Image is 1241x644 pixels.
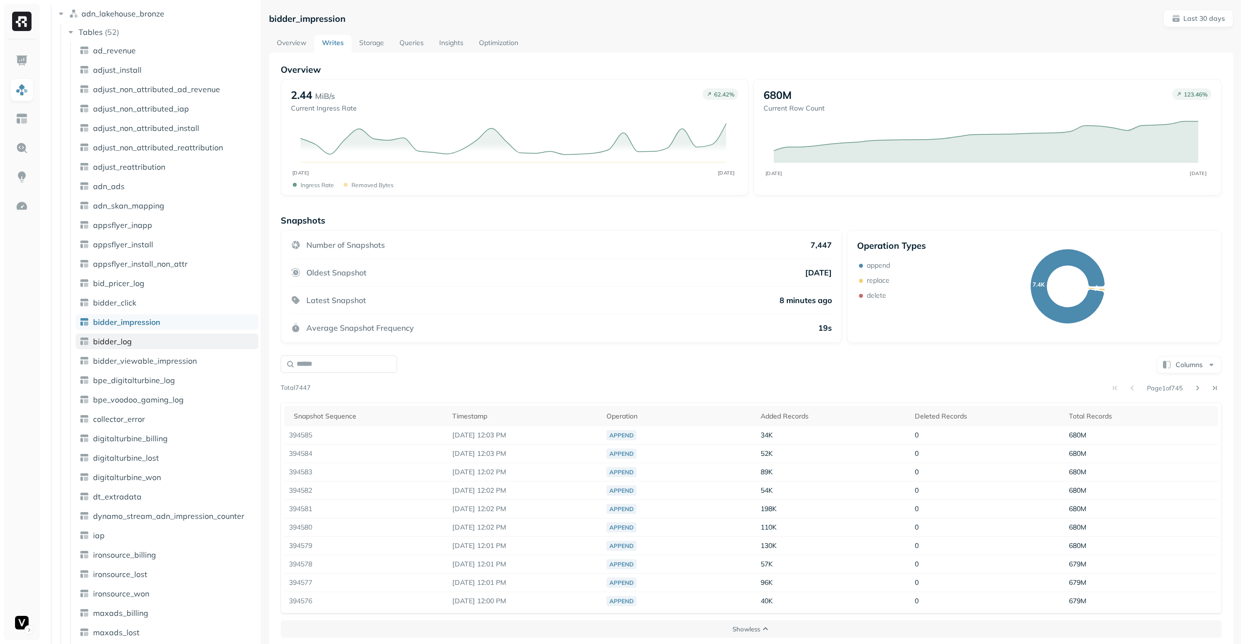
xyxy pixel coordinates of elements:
[301,181,334,189] p: Ingress Rate
[915,449,919,458] span: 0
[284,426,447,445] td: 394585
[915,541,919,550] span: 0
[805,268,832,277] p: [DATE]
[80,278,89,288] img: table
[1069,412,1213,421] div: Total Records
[717,170,734,176] tspan: [DATE]
[76,334,258,349] a: bidder_log
[284,463,447,482] td: 394583
[606,578,636,588] div: append
[281,620,1222,638] button: Showless
[80,46,89,55] img: table
[1033,281,1046,288] text: 7.4K
[761,449,773,458] span: 52K
[281,215,325,226] p: Snapshots
[69,9,79,18] img: namespace
[80,162,89,172] img: table
[606,596,636,606] div: append
[66,24,258,40] button: Tables(52)
[80,317,89,327] img: table
[76,120,258,136] a: adjust_non_attributed_install
[1190,170,1207,176] tspan: [DATE]
[452,486,597,495] p: Aug 31, 2025 12:02 PM
[915,431,919,439] span: 0
[452,541,597,550] p: Aug 31, 2025 12:01 PM
[80,259,89,269] img: table
[606,467,636,477] div: append
[93,395,184,404] span: bpe_voodoo_gaming_log
[1069,504,1086,513] span: 680M
[93,46,136,55] span: ad_revenue
[80,123,89,133] img: table
[867,291,886,300] p: delete
[93,278,144,288] span: bid_pricer_log
[76,489,258,504] a: dt_extradata
[915,412,1059,421] div: Deleted Records
[471,35,526,52] a: Optimization
[761,467,773,476] span: 89K
[351,181,394,189] p: Removed bytes
[76,314,258,330] a: bidder_impression
[93,492,142,501] span: dt_extradata
[765,170,782,176] tspan: [DATE]
[80,472,89,482] img: table
[818,323,832,333] p: 19s
[606,412,751,421] div: Operation
[1069,596,1086,605] span: 679M
[105,27,119,37] p: ( 52 )
[93,259,188,269] span: appsflyer_install_non_attr
[761,431,773,439] span: 34K
[452,596,597,606] p: Aug 31, 2025 12:00 PM
[761,412,905,421] div: Added Records
[16,113,28,125] img: Asset Explorer
[15,616,29,629] img: Voodoo
[1069,431,1086,439] span: 680M
[606,504,636,514] div: append
[80,608,89,618] img: table
[93,84,220,94] span: adjust_non_attributed_ad_revenue
[915,560,919,568] span: 0
[76,81,258,97] a: adjust_non_attributed_ad_revenue
[606,522,636,532] div: append
[16,142,28,154] img: Query Explorer
[12,12,32,31] img: Ryft
[452,560,597,569] p: Aug 31, 2025 12:01 PM
[76,43,258,58] a: ad_revenue
[76,178,258,194] a: adn_ads
[284,592,447,611] td: 394576
[76,101,258,116] a: adjust_non_attributed_iap
[714,91,734,98] p: 62.42 %
[93,569,147,579] span: ironsource_lost
[284,574,447,592] td: 394577
[392,35,431,52] a: Queries
[80,375,89,385] img: table
[93,589,149,598] span: ironsource_won
[76,450,258,466] a: digitalturbine_lost
[1069,541,1086,550] span: 680M
[281,383,311,393] p: Total 7447
[780,295,832,305] p: 8 minutes ago
[76,508,258,524] a: dynamo_stream_adn_impression_counter
[76,625,258,640] a: maxads_lost
[452,431,597,440] p: Aug 31, 2025 12:03 PM
[761,504,777,513] span: 198K
[269,13,346,24] p: bidder_impression
[80,569,89,579] img: table
[1184,91,1208,98] p: 123.46 %
[93,414,145,424] span: collector_error
[93,317,160,327] span: bidder_impression
[93,123,199,133] span: adjust_non_attributed_install
[76,431,258,446] a: digitalturbine_billing
[291,104,357,113] p: Current Ingress Rate
[93,434,168,443] span: digitalturbine_billing
[80,550,89,560] img: table
[284,482,447,500] td: 394582
[80,531,89,540] img: table
[93,240,153,249] span: appsflyer_install
[80,104,89,113] img: table
[811,240,832,250] p: 7,447
[93,550,156,560] span: ironsource_billing
[431,35,471,52] a: Insights
[284,445,447,463] td: 394584
[76,353,258,369] a: bidder_viewable_impression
